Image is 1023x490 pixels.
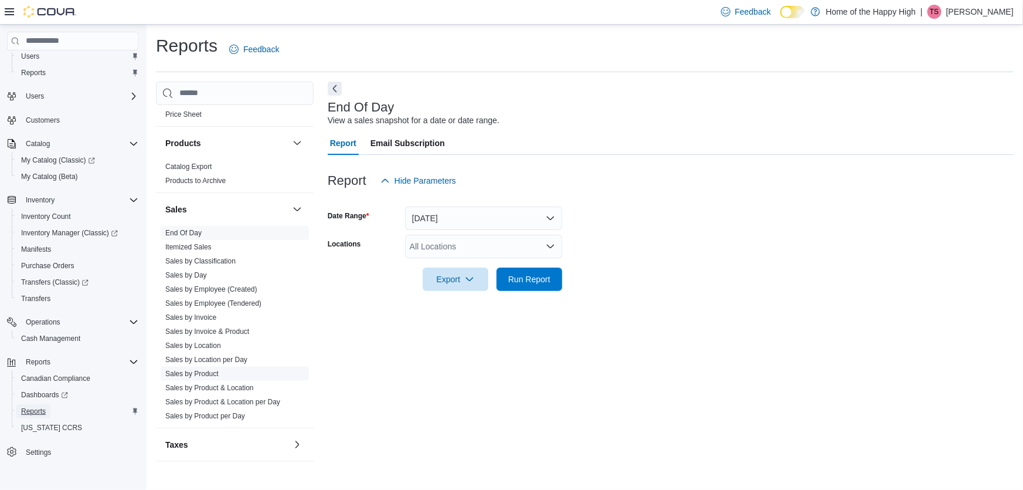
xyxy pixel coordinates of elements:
span: Reports [21,355,138,369]
button: Canadian Compliance [12,370,143,387]
button: Purchase Orders [12,258,143,274]
a: End Of Day [165,229,202,237]
h3: Sales [165,204,187,215]
span: Inventory Count [21,212,71,221]
button: Cash Management [12,330,143,347]
span: Dark Mode [780,18,781,19]
a: Cash Management [16,332,85,346]
button: Users [12,48,143,65]
a: Inventory Manager (Classic) [16,226,123,240]
a: Sales by Product & Location [165,384,254,392]
span: Settings [21,444,138,459]
a: Dashboards [12,387,143,403]
a: Reports [16,66,50,80]
a: Dashboards [16,388,73,402]
button: Catalog [21,137,55,151]
div: Pricing [156,107,314,126]
span: Price Sheet [165,110,202,119]
button: [DATE] [405,207,562,230]
span: Transfers [21,294,50,303]
button: Users [2,88,143,104]
a: Transfers [16,292,55,306]
a: My Catalog (Classic) [12,152,143,168]
a: Sales by Employee (Created) [165,285,257,293]
p: Home of the Happy High [826,5,916,19]
a: Customers [21,113,64,127]
span: Operations [26,317,60,327]
span: Users [26,92,44,101]
span: Reports [21,68,46,77]
div: Products [156,160,314,192]
button: Customers [2,111,143,129]
a: Sales by Day [165,271,207,279]
span: Export [430,268,481,291]
button: Reports [12,403,143,420]
span: Report [330,131,356,155]
button: Settings [2,443,143,460]
button: Manifests [12,241,143,258]
span: Sales by Classification [165,256,236,266]
span: Manifests [16,242,138,256]
button: Catalog [2,136,143,152]
button: Inventory [2,192,143,208]
p: | [920,5,923,19]
span: Inventory Manager (Classic) [21,228,118,238]
h3: End Of Day [328,100,395,114]
button: Inventory Count [12,208,143,225]
span: Hide Parameters [395,175,456,187]
span: My Catalog (Beta) [21,172,78,181]
span: Canadian Compliance [21,374,90,383]
a: Itemized Sales [165,243,212,251]
input: Dark Mode [780,6,805,18]
a: Price Sheet [165,110,202,119]
a: My Catalog (Beta) [16,170,83,184]
span: My Catalog (Classic) [21,156,95,165]
button: Operations [21,315,65,329]
span: Inventory Count [16,209,138,224]
a: Sales by Location [165,342,221,350]
span: Dashboards [16,388,138,402]
button: Export [423,268,488,291]
span: Transfers (Classic) [16,275,138,289]
span: Itemized Sales [165,242,212,252]
span: Purchase Orders [16,259,138,273]
button: Next [328,82,342,96]
a: Reports [16,404,50,418]
button: Hide Parameters [376,169,461,192]
a: My Catalog (Classic) [16,153,100,167]
button: Taxes [165,439,288,451]
h3: Products [165,137,201,149]
span: Inventory Manager (Classic) [16,226,138,240]
label: Locations [328,239,361,249]
a: [US_STATE] CCRS [16,421,87,435]
span: Feedback [735,6,771,18]
div: Sales [156,226,314,428]
button: [US_STATE] CCRS [12,420,143,436]
span: Transfers [16,292,138,306]
span: Sales by Invoice [165,313,216,322]
span: Purchase Orders [21,261,74,271]
a: Products to Archive [165,177,226,185]
span: Cash Management [21,334,80,343]
a: Users [16,49,44,63]
span: Customers [21,113,138,127]
a: Transfers (Classic) [12,274,143,290]
button: Taxes [290,438,304,452]
span: My Catalog (Classic) [16,153,138,167]
span: Canadian Compliance [16,371,138,386]
span: TS [930,5,939,19]
span: Washington CCRS [16,421,138,435]
button: My Catalog (Beta) [12,168,143,185]
a: Inventory Count [16,209,76,224]
span: Catalog [21,137,138,151]
button: Users [21,89,49,103]
span: Sales by Employee (Tendered) [165,299,261,308]
span: Sales by Invoice & Product [165,327,249,336]
button: Sales [165,204,288,215]
a: Settings [21,445,56,459]
span: Reports [26,357,50,367]
a: Catalog Export [165,163,212,171]
button: Open list of options [546,242,555,251]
